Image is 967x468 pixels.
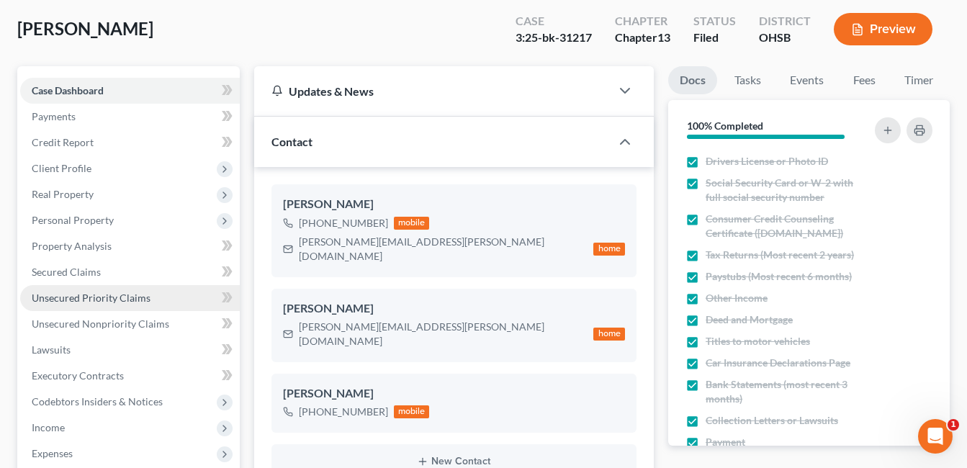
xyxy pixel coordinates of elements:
[283,196,625,213] div: [PERSON_NAME]
[20,233,240,259] a: Property Analysis
[394,217,430,230] div: mobile
[32,421,65,433] span: Income
[706,176,867,204] span: Social Security Card or W-2 with full social security number
[593,243,625,256] div: home
[32,266,101,278] span: Secured Claims
[723,66,773,94] a: Tasks
[283,456,625,467] button: New Contact
[32,162,91,174] span: Client Profile
[759,13,811,30] div: District
[706,154,828,168] span: Drivers License or Photo ID
[32,214,114,226] span: Personal Property
[32,110,76,122] span: Payments
[706,291,768,305] span: Other Income
[20,337,240,363] a: Lawsuits
[706,212,867,240] span: Consumer Credit Counseling Certificate ([DOMAIN_NAME])
[706,377,867,406] span: Bank Statements (most recent 3 months)
[32,84,104,96] span: Case Dashboard
[893,66,945,94] a: Timer
[615,13,670,30] div: Chapter
[516,30,592,46] div: 3:25-bk-31217
[20,363,240,389] a: Executory Contracts
[778,66,835,94] a: Events
[17,18,153,39] span: [PERSON_NAME]
[283,385,625,402] div: [PERSON_NAME]
[20,259,240,285] a: Secured Claims
[706,269,852,284] span: Paystubs (Most recent 6 months)
[841,66,887,94] a: Fees
[706,435,745,449] span: Payment
[918,419,953,454] iframe: Intercom live chat
[32,136,94,148] span: Credit Report
[834,13,932,45] button: Preview
[706,334,810,348] span: Titles to motor vehicles
[394,405,430,418] div: mobile
[32,318,169,330] span: Unsecured Nonpriority Claims
[299,235,588,264] div: [PERSON_NAME][EMAIL_ADDRESS][PERSON_NAME][DOMAIN_NAME]
[299,320,588,348] div: [PERSON_NAME][EMAIL_ADDRESS][PERSON_NAME][DOMAIN_NAME]
[20,104,240,130] a: Payments
[657,30,670,44] span: 13
[32,343,71,356] span: Lawsuits
[271,84,593,99] div: Updates & News
[32,240,112,252] span: Property Analysis
[706,413,838,428] span: Collection Letters or Lawsuits
[299,405,388,419] div: [PHONE_NUMBER]
[20,78,240,104] a: Case Dashboard
[516,13,592,30] div: Case
[593,328,625,341] div: home
[32,188,94,200] span: Real Property
[948,419,959,431] span: 1
[299,216,388,230] div: [PHONE_NUMBER]
[706,248,854,262] span: Tax Returns (Most recent 2 years)
[668,66,717,94] a: Docs
[32,369,124,382] span: Executory Contracts
[32,447,73,459] span: Expenses
[20,130,240,156] a: Credit Report
[20,311,240,337] a: Unsecured Nonpriority Claims
[283,300,625,318] div: [PERSON_NAME]
[706,356,850,370] span: Car Insurance Declarations Page
[271,135,312,148] span: Contact
[32,292,150,304] span: Unsecured Priority Claims
[687,120,763,132] strong: 100% Completed
[20,285,240,311] a: Unsecured Priority Claims
[32,395,163,408] span: Codebtors Insiders & Notices
[759,30,811,46] div: OHSB
[706,312,793,327] span: Deed and Mortgage
[693,30,736,46] div: Filed
[693,13,736,30] div: Status
[615,30,670,46] div: Chapter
